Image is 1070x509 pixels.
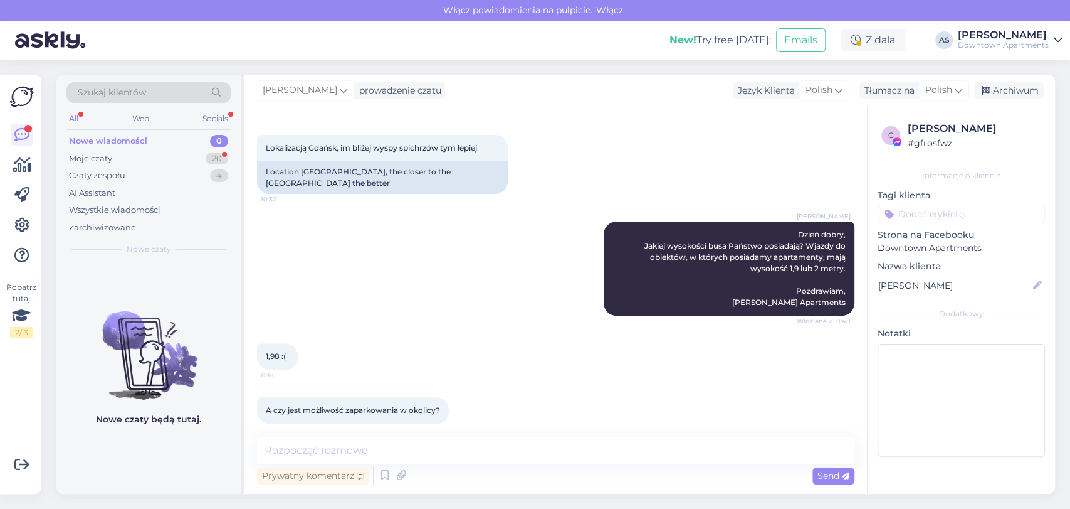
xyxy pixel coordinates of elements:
a: [PERSON_NAME]Downtown Apartments [958,30,1062,50]
div: All [66,110,81,127]
div: 4 [210,169,228,182]
div: [PERSON_NAME] [958,30,1049,40]
div: Location [GEOGRAPHIC_DATA], the closer to the [GEOGRAPHIC_DATA] the better [257,161,508,194]
span: Lokalizacją Gdańsk, im bliżej wyspy spichrzów tym lepiej [266,143,477,153]
div: 2 / 3 [10,327,33,338]
span: Send [817,470,849,481]
div: [PERSON_NAME] [908,121,1041,136]
p: Nowe czaty będą tutaj. [96,413,201,426]
div: Downtown Apartments [958,40,1049,50]
span: A czy jest możliwość zaparkowania w okolicy? [266,405,440,415]
div: Archiwum [974,82,1044,99]
div: AI Assistant [69,187,115,200]
span: 1,98 :( [266,351,286,361]
div: 0 [210,135,228,147]
div: Informacje o kliencie [878,170,1045,181]
div: Zarchiwizowane [69,222,136,234]
div: Web [130,110,152,127]
div: Moje czaty [69,153,112,165]
span: Nowe czaty [127,244,171,255]
div: Nowe wiadomości [69,135,147,147]
div: 20 [206,153,228,165]
span: [PERSON_NAME] [797,212,851,221]
span: g [888,131,894,140]
div: Wszystkie wiadomości [69,204,160,217]
p: Strona na Facebooku [878,228,1045,242]
div: Tłumacz na [859,84,915,97]
input: Dodaj nazwę [878,279,1031,292]
div: Z dala [841,29,905,51]
b: New! [669,34,696,46]
div: prowadzenie czatu [354,84,441,97]
div: Czaty zespołu [69,169,125,182]
span: 11:42 [261,424,308,434]
span: Włącz [592,4,627,16]
p: Tagi klienta [878,189,1045,202]
div: Socials [200,110,231,127]
span: Szukaj klientów [78,86,146,99]
div: AS [935,31,953,49]
div: # gfrosfwz [908,136,1041,150]
span: [PERSON_NAME] [263,83,337,97]
p: Downtown Apartments [878,242,1045,255]
img: No chats [56,289,241,402]
img: Askly Logo [10,85,34,109]
span: Widziane ✓ 11:40 [797,316,851,326]
p: Nazwa klienta [878,260,1045,273]
span: Polish [805,83,832,97]
div: Język Klienta [733,84,795,97]
div: Try free [DATE]: [669,33,771,48]
span: Polish [925,83,952,97]
span: 11:41 [261,370,308,380]
input: Dodać etykietę [878,205,1045,223]
span: 10:32 [261,195,308,204]
div: Prywatny komentarz [257,468,369,485]
div: Dodatkowy [878,308,1045,319]
p: Notatki [878,327,1045,340]
div: Popatrz tutaj [10,282,33,338]
button: Emails [776,28,826,52]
